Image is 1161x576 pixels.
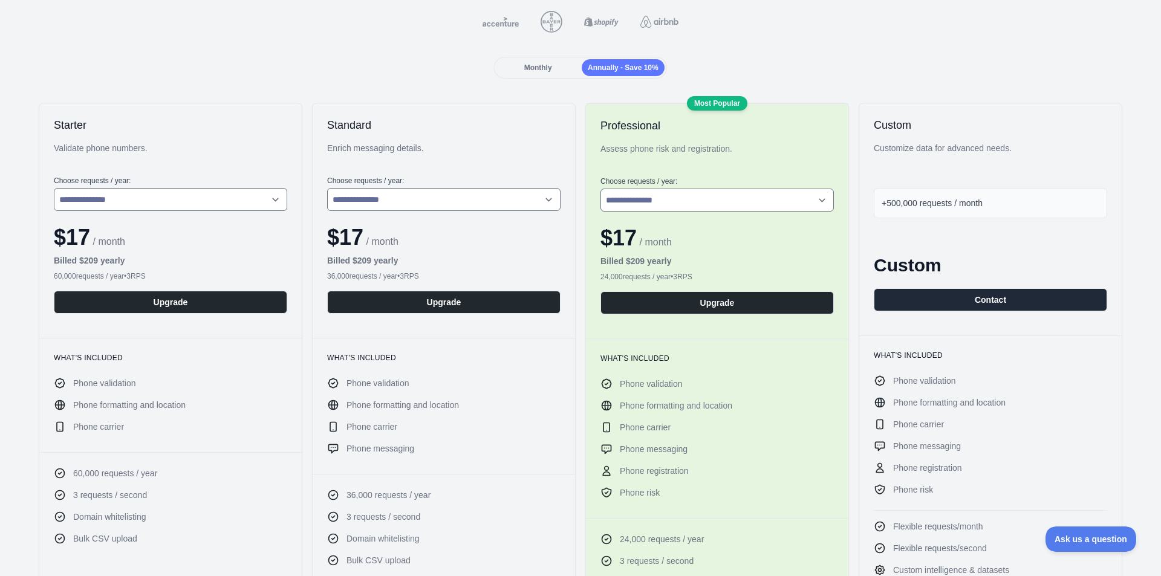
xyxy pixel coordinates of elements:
span: Custom [874,255,941,275]
button: Upgrade [327,291,561,314]
div: 36,000 requests / year • 3 RPS [327,271,561,281]
button: Upgrade [600,291,834,314]
b: Billed $ 209 yearly [600,256,672,266]
div: 24,000 requests / year • 3 RPS [600,272,834,282]
button: Contact [874,288,1107,311]
iframe: Toggle Customer Support [1046,526,1137,552]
